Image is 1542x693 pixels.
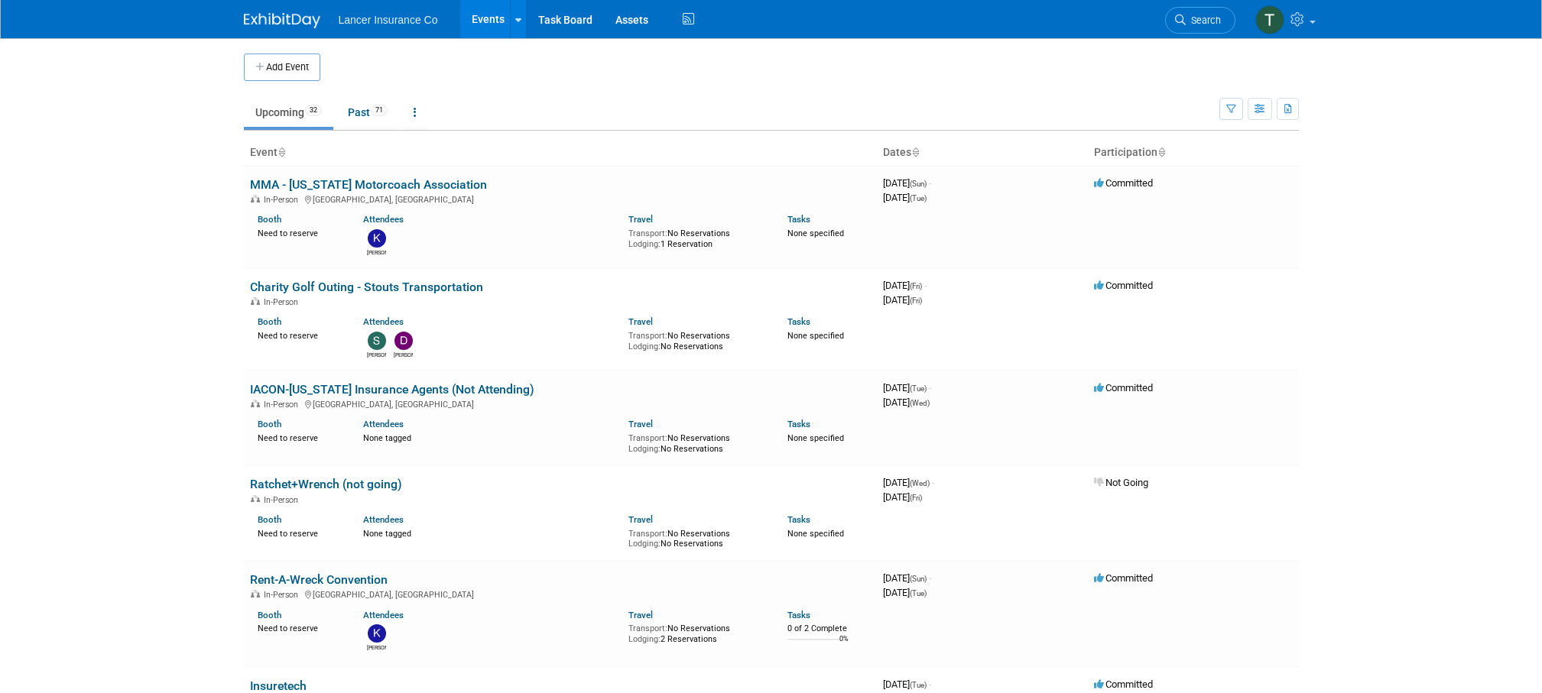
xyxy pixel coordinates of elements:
span: Committed [1094,280,1153,291]
a: Tasks [787,514,810,525]
div: 0 of 2 Complete [787,623,871,634]
span: - [932,477,934,488]
a: MMA - [US_STATE] Motorcoach Association [250,177,487,192]
div: No Reservations 1 Reservation [628,225,765,249]
div: Steven O'Shea [367,350,386,359]
span: 32 [305,105,322,116]
a: Travel [628,419,653,429]
a: Booth [258,214,281,225]
div: Need to reserve [258,225,341,239]
span: In-Person [264,297,303,307]
span: [DATE] [883,294,922,306]
span: [DATE] [883,491,922,503]
div: [GEOGRAPHIC_DATA], [GEOGRAPHIC_DATA] [250,397,871,410]
a: Sort by Participation Type [1157,146,1165,158]
a: Travel [628,610,653,620]
span: Transport: [628,331,667,341]
span: (Wed) [910,479,930,487]
span: Committed [1094,678,1153,690]
a: Travel [628,316,653,327]
span: (Wed) [910,399,930,407]
span: (Fri) [910,282,922,290]
span: (Fri) [910,494,922,502]
a: Sort by Start Date [911,146,919,158]
img: In-Person Event [251,400,260,407]
span: Committed [1094,382,1153,393]
div: Dennis Kelly [394,350,413,359]
img: Dennis Kelly [394,332,413,350]
div: [GEOGRAPHIC_DATA], [GEOGRAPHIC_DATA] [250,588,871,600]
th: Dates [877,140,1088,166]
span: 71 [371,105,388,116]
span: [DATE] [883,587,927,598]
a: Booth [258,419,281,429]
a: Rent-A-Wreck Convention [250,572,388,587]
a: Tasks [787,419,810,429]
div: None tagged [363,430,617,444]
span: Lodging: [628,634,661,644]
td: 0% [839,635,849,656]
span: In-Person [264,590,303,600]
a: Booth [258,316,281,327]
a: Attendees [363,610,404,620]
div: No Reservations 2 Reservations [628,620,765,644]
span: Lancer Insurance Co [339,14,438,26]
span: [DATE] [883,572,931,584]
span: (Tue) [910,681,927,689]
a: Tasks [787,316,810,327]
span: In-Person [264,400,303,410]
span: Search [1186,15,1221,26]
a: IACON-[US_STATE] Insurance Agents (Not Attending) [250,382,534,397]
span: None specified [787,331,844,341]
img: ExhibitDay [244,13,320,28]
span: Lodging: [628,444,661,454]
img: Steven O'Shea [368,332,386,350]
div: Need to reserve [258,328,341,342]
span: Lodging: [628,342,661,351]
a: Attendees [363,316,404,327]
a: Insuretech [250,678,307,693]
a: Travel [628,514,653,525]
div: Kimberlee Bissegger [367,248,386,257]
span: [DATE] [883,192,927,203]
span: Lodging: [628,539,661,549]
img: Kimberlee Bissegger [368,229,386,248]
span: In-Person [264,495,303,505]
a: Charity Golf Outing - Stouts Transportation [250,280,483,294]
span: Not Going [1094,477,1148,488]
span: Transport: [628,529,667,539]
div: No Reservations No Reservations [628,526,765,549]
a: Sort by Event Name [278,146,285,158]
a: Booth [258,610,281,620]
span: [DATE] [883,280,927,291]
div: Need to reserve [258,620,341,634]
a: Search [1165,7,1235,34]
span: Committed [1094,572,1153,584]
span: (Tue) [910,194,927,202]
img: In-Person Event [251,195,260,202]
span: - [929,382,931,393]
span: Committed [1094,177,1153,189]
span: [DATE] [883,177,931,189]
img: kathy egan [368,624,386,643]
span: - [924,280,927,291]
span: (Sun) [910,180,927,188]
span: Lodging: [628,239,661,249]
a: Attendees [363,514,404,525]
span: (Sun) [910,575,927,583]
div: Need to reserve [258,526,341,539]
span: None specified [787,228,844,238]
span: - [929,572,931,584]
a: Attendees [363,214,404,225]
span: [DATE] [883,477,934,488]
div: [GEOGRAPHIC_DATA], [GEOGRAPHIC_DATA] [250,193,871,205]
span: [DATE] [883,382,931,393]
th: Event [244,140,877,166]
span: - [929,678,931,690]
span: None specified [787,529,844,539]
span: Transport: [628,433,667,443]
span: None specified [787,433,844,443]
div: None tagged [363,526,617,539]
span: (Tue) [910,589,927,597]
span: [DATE] [883,397,930,408]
